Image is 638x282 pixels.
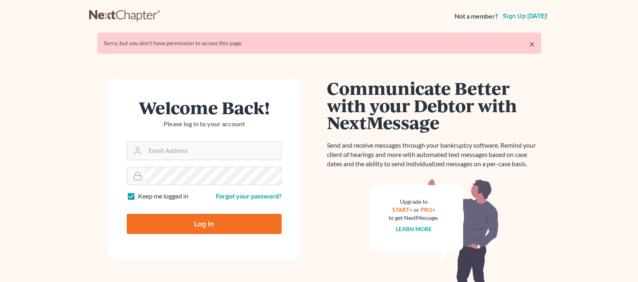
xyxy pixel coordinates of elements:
[389,198,439,206] div: Upgrade to
[145,142,281,160] input: Email Address
[414,206,419,213] span: or
[389,214,439,222] div: to get NextMessage.
[104,39,535,47] div: Sorry, but you don't have permission to access this page
[420,206,435,213] a: PRO+
[327,141,541,169] p: Send and receive messages through your bankruptcy software. Remind your client of hearings and mo...
[138,192,188,201] label: Keep me logged in
[127,99,282,116] h1: Welcome Back!
[454,12,498,21] strong: Not a member?
[396,226,432,232] a: Learn more
[327,79,541,131] h1: Communicate Better with your Debtor with NextMessage
[216,192,282,200] a: Forgot your password?
[392,206,412,213] a: START+
[529,39,535,49] a: ×
[501,13,549,19] a: Sign up [DATE]!
[127,119,282,129] p: Please log in to your account
[127,214,282,234] input: Log In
